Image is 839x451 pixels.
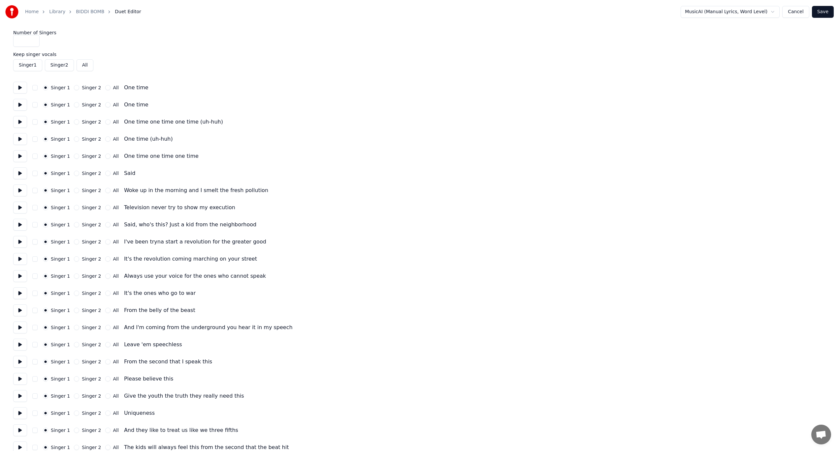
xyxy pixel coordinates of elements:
label: Singer 2 [82,291,101,296]
label: All [113,308,119,313]
span: Duet Editor [115,9,141,15]
label: Singer 2 [82,359,101,364]
div: It's the revolution coming marching on your street [124,255,257,263]
button: Singer1 [13,59,42,71]
label: Singer 2 [82,411,101,415]
div: Said [124,169,136,177]
label: Singer 2 [82,308,101,313]
label: Singer 1 [51,394,70,398]
label: Singer 1 [51,205,70,210]
label: Singer 1 [51,274,70,278]
div: I've been tryna start a revolution for the greater good [124,238,266,246]
div: And they like to treat us like we three fifths [124,426,238,434]
label: All [113,137,119,141]
label: All [113,342,119,347]
div: Television never try to show my execution [124,204,235,211]
label: Singer 2 [82,102,101,107]
img: youka [5,5,18,18]
button: Save [812,6,834,18]
label: Singer 1 [51,342,70,347]
label: Singer 2 [82,257,101,261]
label: Singer 2 [82,274,101,278]
label: Singer 2 [82,240,101,244]
div: From the belly of the beast [124,306,195,314]
div: One time [124,84,148,92]
label: All [113,428,119,433]
label: All [113,377,119,381]
label: All [113,102,119,107]
label: Singer 2 [82,205,101,210]
label: All [113,154,119,158]
label: Singer 2 [82,342,101,347]
label: Singer 1 [51,359,70,364]
label: Singer 2 [82,394,101,398]
label: All [113,222,119,227]
label: Keep singer vocals [13,52,826,57]
label: All [113,274,119,278]
label: All [113,411,119,415]
label: All [113,291,119,296]
button: Cancel [782,6,809,18]
button: All [77,59,93,71]
label: All [113,359,119,364]
div: Give the youth the truth they really need this [124,392,244,400]
label: Singer 1 [51,308,70,313]
label: All [113,85,119,90]
label: Singer 2 [82,120,101,124]
div: One time one time one time (uh-huh) [124,118,223,126]
a: Home [25,9,39,15]
label: Singer 1 [51,445,70,450]
div: Please believe this [124,375,173,383]
div: Said, who's this? Just a kid from the neighborhood [124,221,256,229]
label: Singer 2 [82,154,101,158]
label: Singer 1 [51,154,70,158]
label: Singer 1 [51,325,70,330]
label: Singer 2 [82,222,101,227]
label: Singer 1 [51,257,70,261]
label: Singer 1 [51,377,70,381]
a: Open chat [811,425,831,444]
div: Uniqueness [124,409,155,417]
div: And I'm coming from the underground you hear it in my speech [124,324,293,331]
label: All [113,445,119,450]
label: Singer 1 [51,120,70,124]
label: Singer 2 [82,325,101,330]
label: All [113,394,119,398]
button: Singer2 [45,59,74,71]
label: Singer 1 [51,137,70,141]
div: It's the ones who go to war [124,289,196,297]
label: Singer 1 [51,188,70,193]
a: BIDDI BOMB [76,9,104,15]
label: Singer 2 [82,428,101,433]
div: Always use your voice for the ones who cannot speak [124,272,266,280]
nav: breadcrumb [25,9,141,15]
label: Number of Singers [13,30,826,35]
label: All [113,120,119,124]
label: Singer 2 [82,377,101,381]
label: Singer 1 [51,428,70,433]
label: Singer 1 [51,240,70,244]
label: Singer 2 [82,85,101,90]
label: Singer 1 [51,222,70,227]
label: Singer 1 [51,85,70,90]
label: All [113,188,119,193]
div: From the second that I speak this [124,358,212,366]
label: Singer 2 [82,445,101,450]
label: All [113,325,119,330]
label: All [113,171,119,176]
div: Leave 'em speechless [124,341,182,349]
label: Singer 1 [51,171,70,176]
label: Singer 1 [51,291,70,296]
a: Library [49,9,65,15]
div: One time one time one time [124,152,199,160]
label: Singer 2 [82,171,101,176]
label: Singer 1 [51,102,70,107]
label: All [113,257,119,261]
label: Singer 1 [51,411,70,415]
div: One time (uh-huh) [124,135,173,143]
label: Singer 2 [82,188,101,193]
div: Woke up in the morning and I smelt the fresh pollution [124,186,268,194]
label: All [113,205,119,210]
label: All [113,240,119,244]
div: One time [124,101,148,109]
